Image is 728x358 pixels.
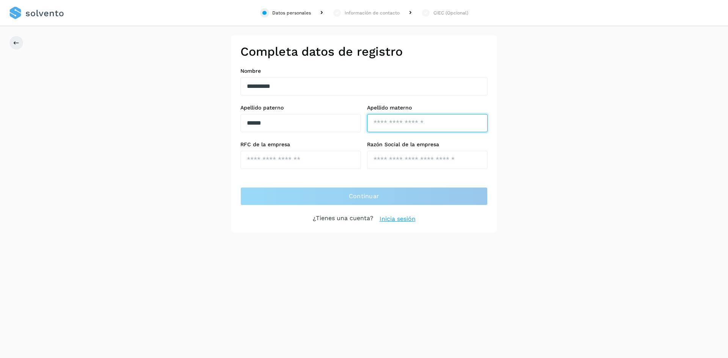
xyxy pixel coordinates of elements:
button: Continuar [240,187,488,205]
label: Apellido materno [367,105,488,111]
label: Apellido paterno [240,105,361,111]
div: Información de contacto [345,9,400,16]
div: Datos personales [272,9,311,16]
label: Razón Social de la empresa [367,141,488,148]
label: RFC de la empresa [240,141,361,148]
span: Continuar [349,192,380,200]
p: ¿Tienes una cuenta? [313,214,373,224]
div: CIEC (Opcional) [433,9,468,16]
label: Nombre [240,68,488,74]
h2: Completa datos de registro [240,44,488,59]
a: Inicia sesión [380,214,416,224]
